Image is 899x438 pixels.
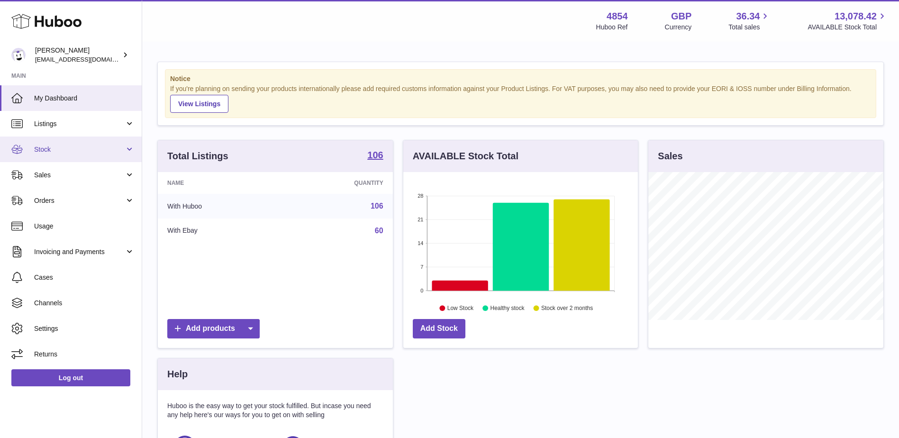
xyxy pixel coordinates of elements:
[541,305,593,311] text: Stock over 2 months
[170,95,228,113] a: View Listings
[34,350,135,359] span: Returns
[420,288,423,293] text: 0
[658,150,682,163] h3: Sales
[375,227,383,235] a: 60
[34,222,135,231] span: Usage
[808,10,888,32] a: 13,078.42 AVAILABLE Stock Total
[167,150,228,163] h3: Total Listings
[34,273,135,282] span: Cases
[158,172,282,194] th: Name
[671,10,691,23] strong: GBP
[418,240,423,246] text: 14
[34,324,135,333] span: Settings
[596,23,628,32] div: Huboo Ref
[413,150,518,163] h3: AVAILABLE Stock Total
[367,150,383,162] a: 106
[665,23,692,32] div: Currency
[167,368,188,381] h3: Help
[728,23,771,32] span: Total sales
[418,193,423,199] text: 28
[170,74,871,83] strong: Notice
[34,196,125,205] span: Orders
[11,369,130,386] a: Log out
[808,23,888,32] span: AVAILABLE Stock Total
[447,305,474,311] text: Low Stock
[413,319,465,338] a: Add Stock
[35,46,120,64] div: [PERSON_NAME]
[34,94,135,103] span: My Dashboard
[607,10,628,23] strong: 4854
[371,202,383,210] a: 106
[34,247,125,256] span: Invoicing and Payments
[167,401,383,420] p: Huboo is the easy way to get your stock fulfilled. But incase you need any help here's our ways f...
[35,55,139,63] span: [EMAIL_ADDRESS][DOMAIN_NAME]
[34,145,125,154] span: Stock
[282,172,392,194] th: Quantity
[728,10,771,32] a: 36.34 Total sales
[34,119,125,128] span: Listings
[167,319,260,338] a: Add products
[34,171,125,180] span: Sales
[418,217,423,222] text: 21
[158,219,282,243] td: With Ebay
[158,194,282,219] td: With Huboo
[367,150,383,160] strong: 106
[34,299,135,308] span: Channels
[835,10,877,23] span: 13,078.42
[490,305,525,311] text: Healthy stock
[170,84,871,113] div: If you're planning on sending your products internationally please add required customs informati...
[11,48,26,62] img: internalAdmin-4854@internal.huboo.com
[736,10,760,23] span: 36.34
[420,264,423,270] text: 7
